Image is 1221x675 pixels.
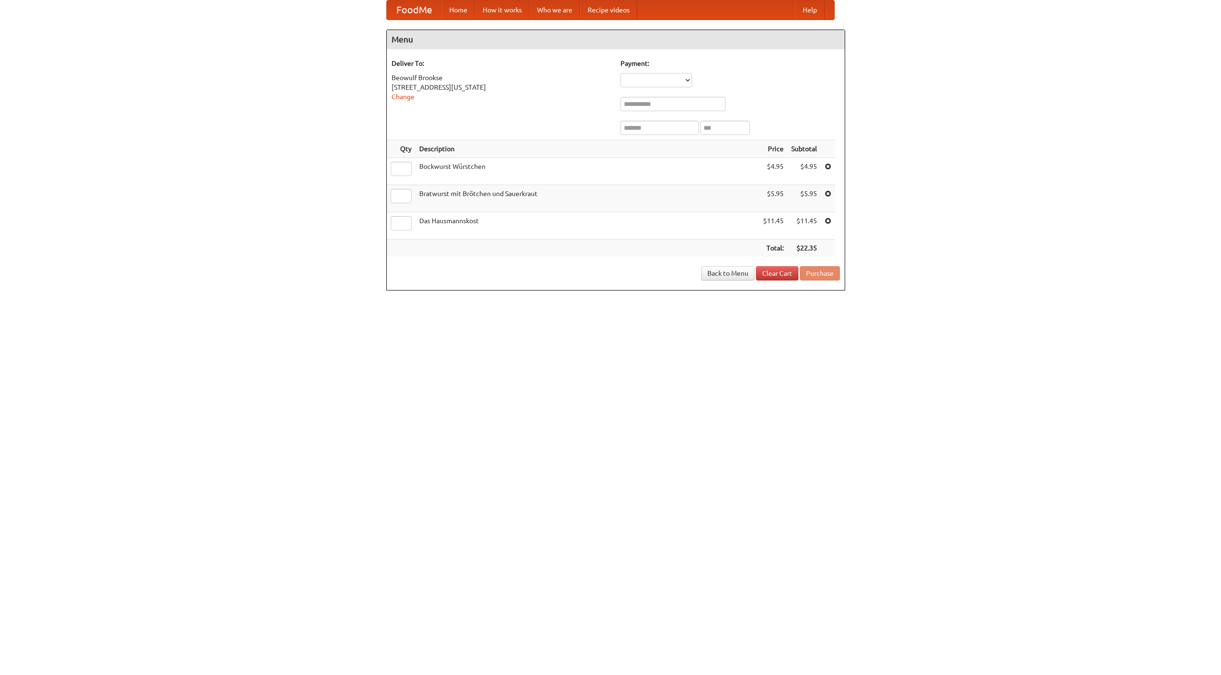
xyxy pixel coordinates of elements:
[392,73,611,83] div: Beowulf Brookse
[475,0,529,20] a: How it works
[387,140,415,158] th: Qty
[759,212,787,239] td: $11.45
[415,185,759,212] td: Bratwurst mit Brötchen und Sauerkraut
[580,0,637,20] a: Recipe videos
[787,158,821,185] td: $4.95
[392,83,611,92] div: [STREET_ADDRESS][US_STATE]
[415,140,759,158] th: Description
[787,140,821,158] th: Subtotal
[387,30,845,49] h4: Menu
[529,0,580,20] a: Who we are
[787,212,821,239] td: $11.45
[759,185,787,212] td: $5.95
[787,185,821,212] td: $5.95
[392,93,414,101] a: Change
[415,212,759,239] td: Das Hausmannskost
[701,266,755,280] a: Back to Menu
[795,0,825,20] a: Help
[442,0,475,20] a: Home
[759,158,787,185] td: $4.95
[387,0,442,20] a: FoodMe
[621,59,840,68] h5: Payment:
[392,59,611,68] h5: Deliver To:
[759,239,787,257] th: Total:
[787,239,821,257] th: $22.35
[756,266,798,280] a: Clear Cart
[800,266,840,280] button: Purchase
[759,140,787,158] th: Price
[415,158,759,185] td: Bockwurst Würstchen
